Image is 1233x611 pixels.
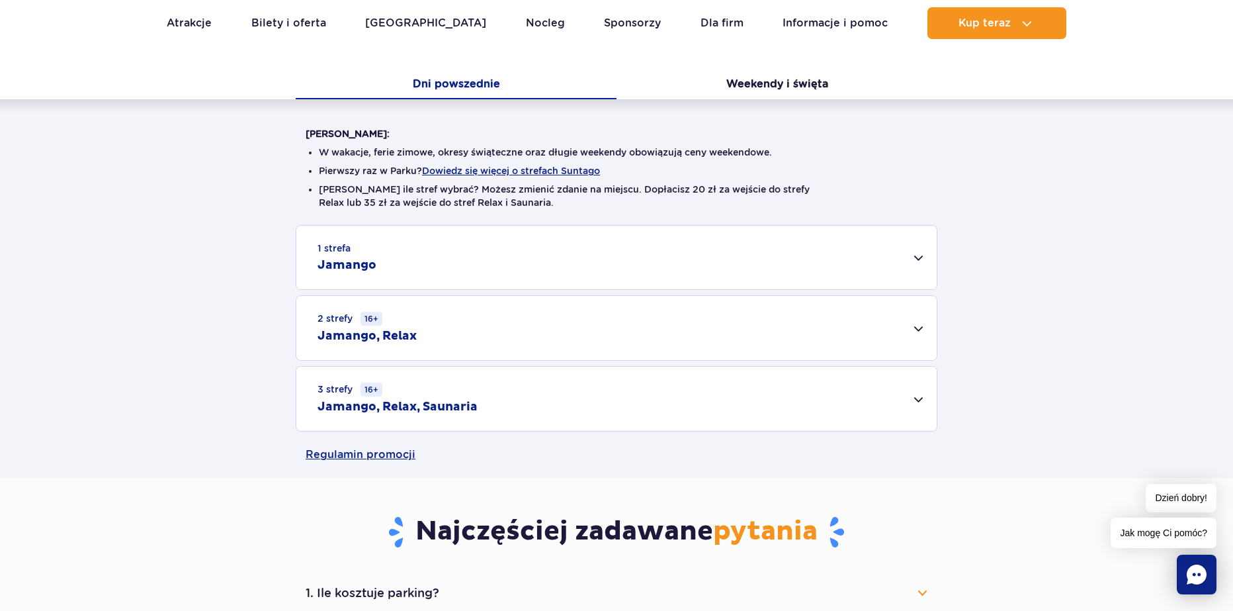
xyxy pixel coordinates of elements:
li: Pierwszy raz w Parku? [319,164,914,177]
small: 16+ [361,312,382,326]
a: Nocleg [526,7,565,39]
button: Dni powszednie [296,71,616,99]
span: Jak mogę Ci pomóc? [1111,518,1216,548]
a: Dla firm [701,7,744,39]
a: [GEOGRAPHIC_DATA] [365,7,486,39]
button: Kup teraz [927,7,1066,39]
a: Sponsorzy [604,7,661,39]
li: [PERSON_NAME] ile stref wybrać? Możesz zmienić zdanie na miejscu. Dopłacisz 20 zł za wejście do s... [319,183,914,209]
h2: Jamango [318,258,376,273]
small: 1 strefa [318,242,351,255]
small: 16+ [361,383,382,397]
h2: Jamango, Relax, Saunaria [318,399,478,415]
div: Chat [1177,555,1216,594]
strong: [PERSON_NAME]: [306,128,390,139]
small: 2 strefy [318,312,382,326]
span: Kup teraz [958,17,1011,29]
h2: Jamango, Relax [318,328,417,344]
small: 3 strefy [318,383,382,397]
a: Bilety i oferta [251,7,326,39]
a: Informacje i pomoc [783,7,888,39]
span: Dzień dobry! [1146,484,1216,512]
h3: Najczęściej zadawane [306,515,927,549]
a: Regulamin promocji [306,432,927,478]
li: W wakacje, ferie zimowe, okresy świąteczne oraz długie weekendy obowiązują ceny weekendowe. [319,146,914,159]
button: Weekendy i święta [616,71,937,99]
button: Dowiedz się więcej o strefach Suntago [422,165,600,176]
a: Atrakcje [167,7,212,39]
button: 1. Ile kosztuje parking? [306,579,927,608]
span: pytania [713,515,818,548]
